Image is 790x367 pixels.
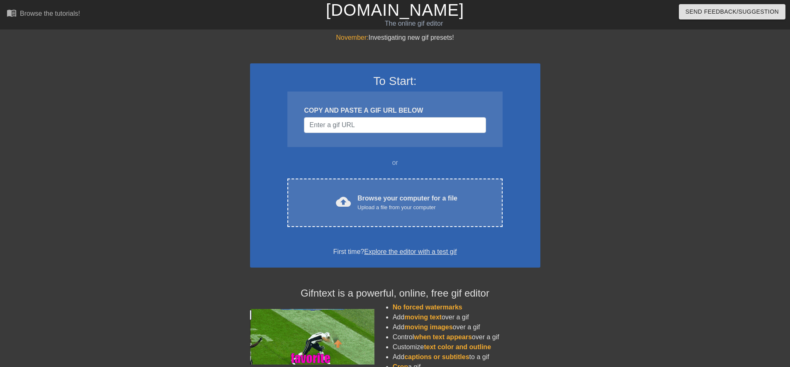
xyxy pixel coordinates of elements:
div: Upload a file from your computer [357,203,457,212]
a: Browse the tutorials! [7,8,80,21]
h4: Gifntext is a powerful, online, free gif editor [250,287,540,299]
li: Add over a gif [393,322,540,332]
span: captions or subtitles [404,353,469,360]
input: Username [304,117,486,133]
li: Add to a gif [393,352,540,362]
li: Control over a gif [393,332,540,342]
img: football_small.gif [250,309,374,365]
span: November: [336,34,368,41]
div: Browse your computer for a file [357,193,457,212]
span: Send Feedback/Suggestion [685,7,779,17]
span: menu_book [7,8,17,18]
div: COPY AND PASTE A GIF URL BELOW [304,106,486,116]
span: No forced watermarks [393,304,462,311]
a: [DOMAIN_NAME] [326,1,464,19]
a: Explore the editor with a test gif [364,248,457,255]
div: Browse the tutorials! [20,10,80,17]
div: or [272,158,519,168]
span: moving images [404,324,452,331]
span: when text appears [414,333,472,340]
button: Send Feedback/Suggestion [679,4,785,19]
div: First time? [261,247,530,257]
div: The online gif editor [267,19,560,29]
li: Add over a gif [393,312,540,322]
span: text color and outline [424,343,491,350]
span: moving text [404,314,442,321]
li: Customize [393,342,540,352]
h3: To Start: [261,74,530,88]
span: cloud_upload [336,194,351,209]
div: Investigating new gif presets! [250,33,540,43]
